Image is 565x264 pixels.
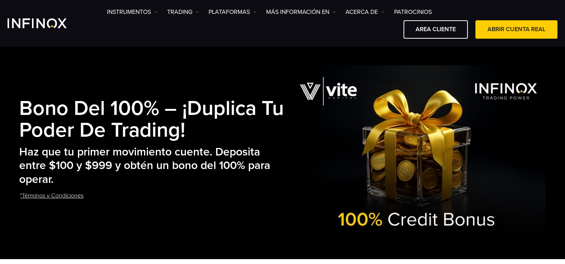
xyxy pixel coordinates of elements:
[107,8,158,17] a: Instrumentos
[209,8,257,17] a: PLATAFORMAS
[475,20,557,39] a: ABRIR CUENTA REAL
[8,18,84,28] a: INFINOX Logo
[19,145,287,187] h2: Haz que tu primer movimiento cuente. Deposita entre $100 y $999 y obtén un bono del 100% para ope...
[19,96,284,143] strong: Bono del 100% – ¡Duplica tu poder de trading!
[19,187,84,205] a: *Términos y Condiciones
[394,8,432,17] a: Patrocinios
[404,20,468,39] a: AREA CLIENTE
[266,8,336,17] a: Más información en
[346,8,385,17] a: ACERCA DE
[167,8,199,17] a: TRADING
